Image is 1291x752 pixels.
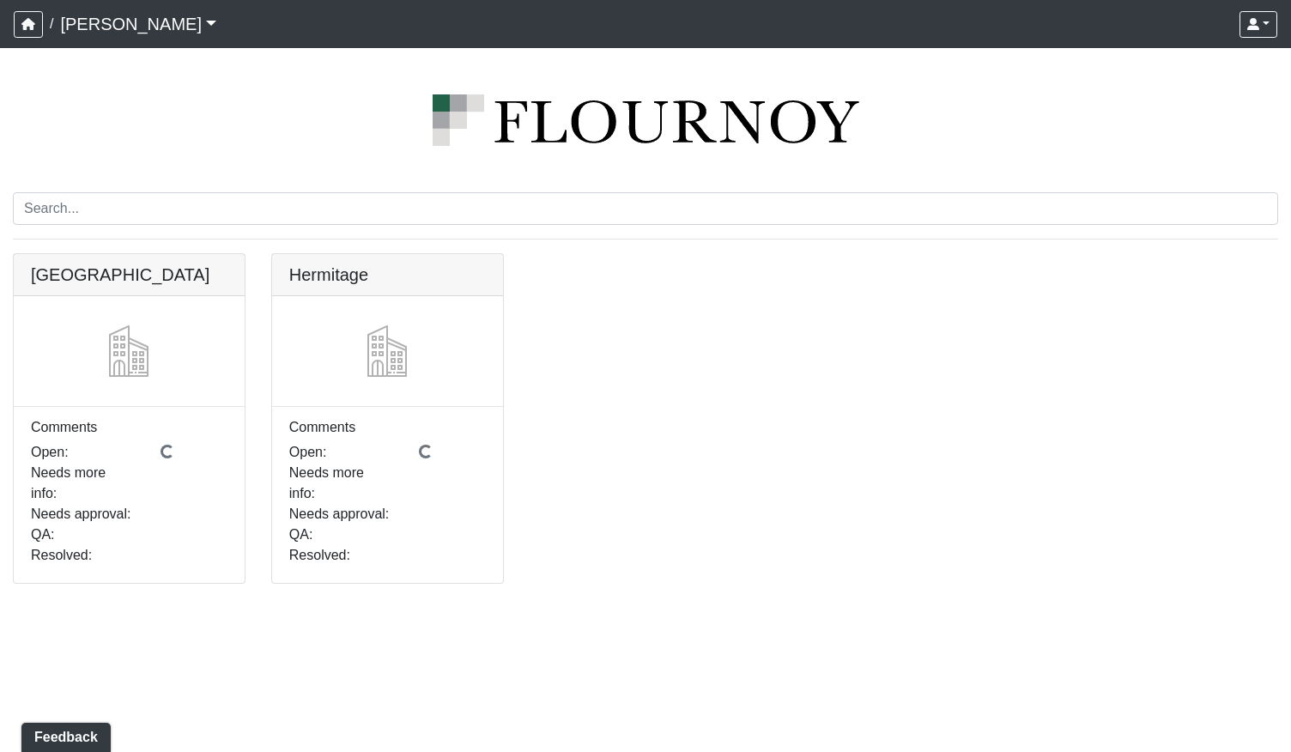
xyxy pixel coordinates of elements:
a: [PERSON_NAME] [60,7,216,41]
span: / [43,7,60,41]
img: logo [13,94,1278,146]
input: Search [13,192,1278,225]
iframe: Ybug feedback widget [13,718,114,752]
